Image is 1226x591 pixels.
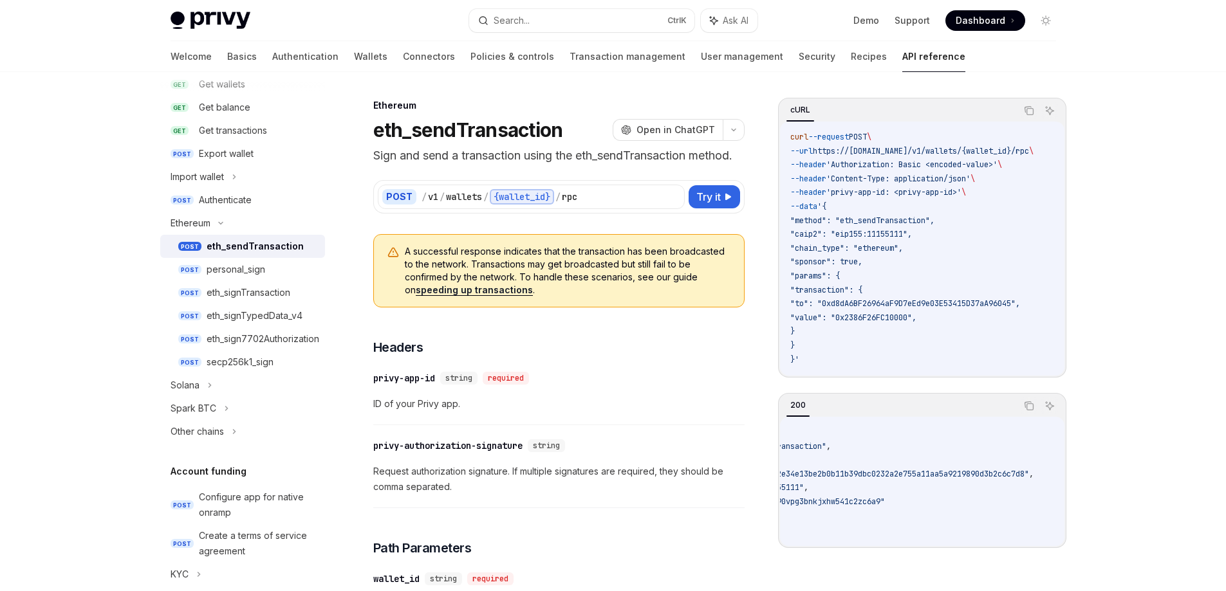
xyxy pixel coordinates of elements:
a: Dashboard [945,10,1025,31]
a: Policies & controls [470,41,554,72]
div: Import wallet [171,169,224,185]
div: personal_sign [207,262,265,277]
span: GET [171,103,189,113]
button: Ask AI [1041,102,1058,119]
span: string [533,441,560,451]
span: POST [171,500,194,510]
span: GET [171,126,189,136]
span: --request [808,132,849,142]
button: Toggle dark mode [1036,10,1056,31]
div: Ethereum [373,99,745,112]
span: \ [961,187,966,197]
a: Support [895,14,930,27]
div: rpc [562,190,577,203]
a: POSTConfigure app for native onramp [160,486,325,524]
span: --data [790,201,817,212]
div: / [422,190,427,203]
button: Copy the contents from the code block [1021,102,1037,119]
span: , [826,441,831,451]
span: https://[DOMAIN_NAME]/v1/wallets/{wallet_id}/rpc [813,146,1029,156]
span: "transaction": { [790,285,862,295]
a: GETGet balance [160,96,325,119]
h1: eth_sendTransaction [373,118,563,141]
div: KYC [171,567,189,582]
div: Configure app for native onramp [199,489,317,520]
span: Ask AI [723,14,748,27]
div: Solana [171,377,200,393]
a: GETGet transactions [160,119,325,142]
div: {wallet_id} [490,189,554,205]
span: "value": "0x2386F26FC10000", [790,313,916,323]
span: POST [178,358,201,367]
a: speeding up transactions [416,284,533,296]
div: Spark BTC [171,401,216,416]
button: Ask AI [1041,397,1058,414]
span: \ [971,174,975,184]
div: eth_sendTransaction [207,239,304,254]
a: POSTAuthenticate [160,188,325,212]
div: Export wallet [199,146,254,161]
span: POST [849,132,867,142]
span: ID of your Privy app. [373,396,745,412]
a: Wallets [354,41,387,72]
span: , [804,482,808,493]
span: , [1029,469,1034,479]
div: eth_signTransaction [207,285,290,300]
a: Demo [853,14,879,27]
div: Get balance [199,100,250,115]
span: curl [790,132,808,142]
button: Ask AI [701,9,757,32]
span: } [790,340,795,350]
span: string [430,574,457,584]
div: eth_sign7702Authorization [207,331,319,347]
span: "y90vpg3bnkjxhw541c2zc6a9" [768,496,885,507]
a: POSTCreate a terms of service agreement [160,524,325,563]
span: 'Authorization: Basic <encoded-value>' [826,159,998,170]
div: Other chains [171,424,224,439]
div: Authenticate [199,192,252,208]
div: eth_signTypedData_v4 [207,308,302,323]
span: --url [790,146,813,156]
div: privy-app-id [373,372,435,385]
div: secp256k1_sign [207,354,274,370]
button: Try it [689,185,740,208]
div: Create a terms of service agreement [199,528,317,559]
span: --header [790,174,826,184]
div: / [555,190,561,203]
a: POSTeth_sign7702Authorization [160,327,325,350]
span: "0xfc3a736ab2e34e13be2b0b11b39dbc0232a2e755a11aa5a9219890d3b2c6c7d8" [723,469,1029,479]
span: } [790,326,795,336]
a: POSTpersonal_sign [160,258,325,281]
span: POST [178,334,201,344]
button: Open in ChatGPT [613,119,723,141]
span: POST [171,149,194,159]
div: wallets [446,190,482,203]
span: 'Content-Type: application/json' [826,174,971,184]
span: Dashboard [956,14,1005,27]
a: POSTExport wallet [160,142,325,165]
span: "params": { [790,271,840,281]
span: A successful response indicates that the transaction has been broadcasted to the network. Transac... [405,245,731,296]
div: wallet_id [373,572,420,585]
span: POST [171,195,194,205]
span: "chain_type": "ethereum", [790,243,903,253]
span: 'privy-app-id: <privy-app-id>' [826,187,961,197]
span: Headers [373,338,423,356]
span: Request authorization signature. If multiple signatures are required, they should be comma separa... [373,464,745,495]
div: privy-authorization-signature [373,439,523,452]
div: v1 [428,190,438,203]
span: --header [790,159,826,170]
span: POST [178,265,201,275]
div: Ethereum [171,215,210,231]
a: User management [701,41,783,72]
span: Open in ChatGPT [636,123,715,136]
div: / [483,190,488,203]
div: required [467,572,514,585]
a: POSTeth_signTypedData_v4 [160,304,325,327]
span: \ [998,159,1002,170]
span: }' [790,354,799,365]
h5: Account funding [171,464,246,479]
a: Transaction management [570,41,685,72]
button: Search...CtrlK [469,9,694,32]
span: "to": "0xd8dA6BF26964aF9D7eEd9e03E53415D37aA96045", [790,298,1020,309]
